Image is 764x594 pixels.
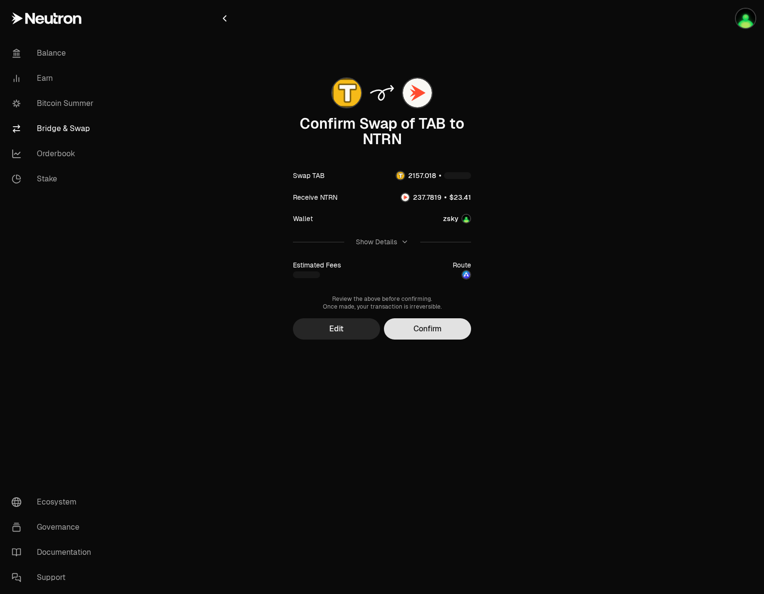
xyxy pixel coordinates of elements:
div: Receive NTRN [293,193,337,202]
a: Support [4,565,105,590]
a: Stake [4,166,105,192]
a: Balance [4,41,105,66]
img: TAB Logo [397,172,404,179]
a: Orderbook [4,141,105,166]
a: Governance [4,515,105,540]
button: zskyAccount Image [443,214,471,223]
a: Earn [4,66,105,91]
div: Estimated Fees [293,260,341,270]
img: neutron-astroport logo [462,271,470,279]
div: zsky [443,214,458,223]
button: Show Details [293,229,471,254]
img: zsky [736,9,755,28]
a: Bitcoin Summer [4,91,105,116]
div: Show Details [356,237,397,247]
a: Documentation [4,540,105,565]
button: Confirm [384,318,471,340]
div: Route [453,260,471,270]
img: NTRN Logo [403,78,432,107]
img: TAB Logo [332,78,361,107]
a: Ecosystem [4,490,105,515]
div: Review the above before confirming. Once made, your transaction is irreversible. [293,295,471,311]
div: Wallet [293,214,313,223]
div: Confirm Swap of TAB to NTRN [293,116,471,147]
img: NTRN Logo [401,193,409,201]
img: Account Image [462,215,470,223]
div: Swap TAB [293,171,325,180]
a: Bridge & Swap [4,116,105,141]
button: Edit [293,318,380,340]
